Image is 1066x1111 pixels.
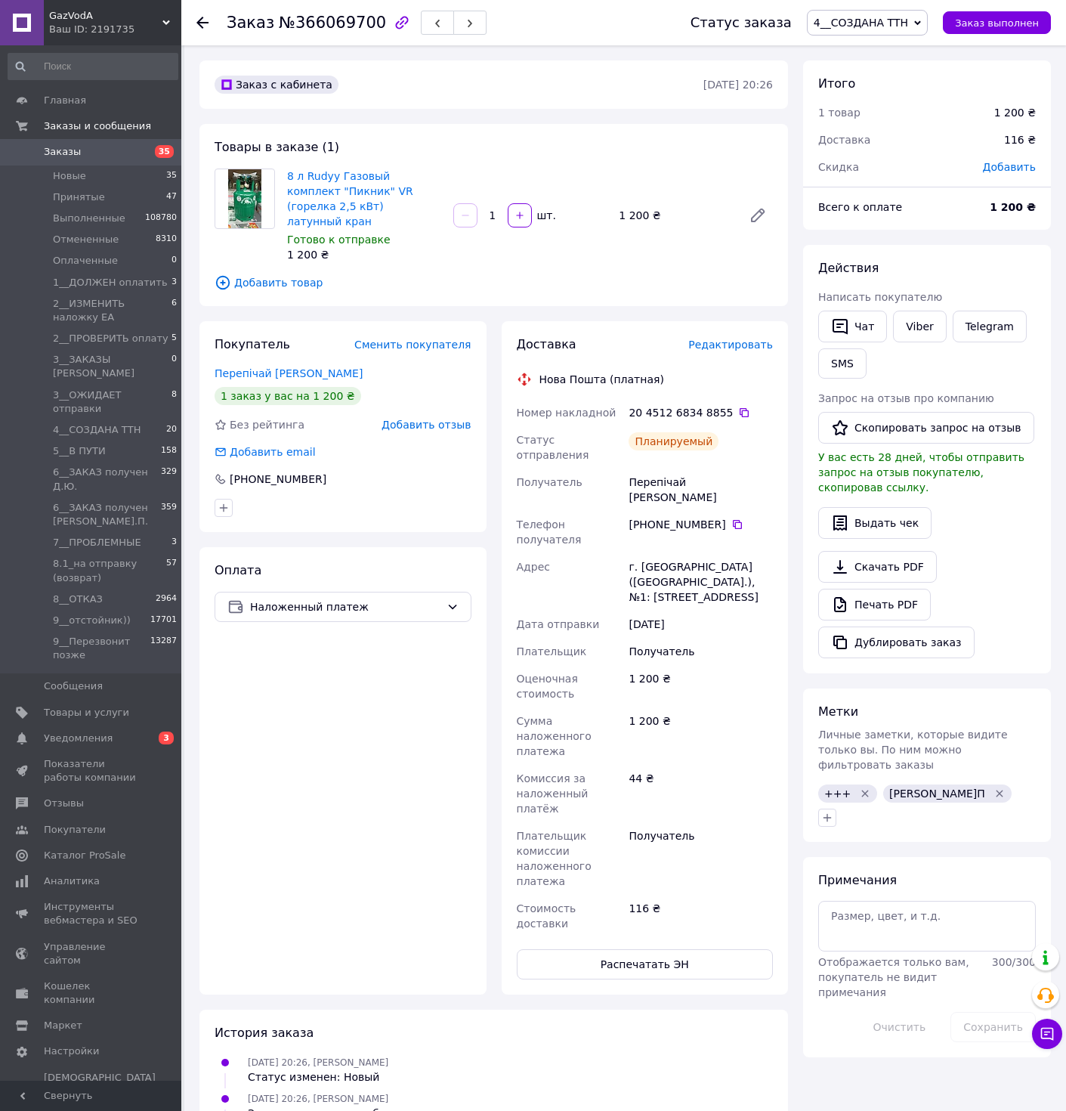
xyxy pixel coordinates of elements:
span: Отзывы [44,797,84,810]
span: Адрес [517,561,550,573]
span: Товары и услуги [44,706,129,720]
span: 2964 [156,593,177,606]
span: 0 [171,353,177,380]
span: 5__В ПУТИ [53,444,106,458]
span: 4__СОЗДАНА ТТН [53,423,141,437]
span: 329 [161,466,177,493]
div: 1 200 ₴ [994,105,1036,120]
a: 8 л Rudyy Газовый комплект "Пикник" VR (горелка 2,5 кВт) латунный кран [287,170,413,227]
span: 9__отстойник)) [53,614,131,627]
span: Покупатель [215,337,290,351]
span: Управление сайтом [44,940,140,967]
span: Показатели работы компании [44,757,140,785]
div: Планируемый [629,432,718,450]
span: +++ [824,788,851,800]
div: 1 200 ₴ [613,205,737,226]
span: 359 [161,501,177,528]
span: 3 [171,536,177,549]
div: 1 200 ₴ [626,665,776,707]
span: История заказа [215,1026,314,1040]
span: 4__СОЗДАНА ТТН [814,17,908,29]
span: 3__ЗАКАЗЫ [PERSON_NAME] [53,353,171,380]
span: 17701 [150,614,177,627]
a: Перепічай [PERSON_NAME] [215,367,363,379]
button: Выдать чек [818,507,932,539]
button: Чат с покупателем [1032,1019,1062,1049]
span: Сумма наложенного платежа [517,715,592,757]
span: Аналитика [44,874,100,888]
span: Принятые [53,190,105,204]
span: 35 [155,145,174,158]
span: 13287 [150,635,177,662]
span: 2__ПРОВЕРИТЬ оплату [53,332,168,345]
span: Новые [53,169,86,183]
span: Действия [818,261,879,275]
span: 108780 [145,212,177,225]
button: Чат [818,311,887,342]
span: 8__ОТКАЗ [53,593,103,606]
span: 0 [171,254,177,268]
span: 1__ДОЛЖЕН оплатить [53,276,168,289]
span: Номер накладной [517,407,616,419]
input: Поиск [8,53,178,80]
span: Оплата [215,563,261,577]
svg: Удалить метку [993,788,1006,800]
div: 1 заказ у вас на 1 200 ₴ [215,387,361,405]
img: 8 л Rudyy Газовый комплект "Пикник" VR (горелка 2,5 кВт) латунный кран [228,169,261,228]
span: Метки [818,704,858,719]
span: 20 [166,423,177,437]
div: 116 ₴ [995,123,1045,156]
span: Плательщик комиссии наложенного платежа [517,830,592,887]
div: Вернуться назад [196,15,209,30]
span: Комиссия за наложенный платёж [517,772,589,815]
span: Доставка [517,337,576,351]
div: 20 4512 6834 8855 [629,405,773,420]
span: Плательщик [517,645,587,658]
span: Запрос на отзыв про компанию [818,392,994,404]
span: 6__ЗАКАЗ получен Д.Ю. [53,466,161,493]
span: 57 [166,557,177,584]
span: Настройки [44,1044,99,1058]
span: У вас есть 28 дней, чтобы отправить запрос на отзыв покупателю, скопировав ссылку. [818,451,1024,494]
a: Редактировать [743,200,773,231]
div: Ваш ID: 2191735 [49,23,181,36]
span: 158 [161,444,177,458]
svg: Удалить метку [859,788,871,800]
span: 47 [166,190,177,204]
button: Скопировать запрос на отзыв [818,412,1034,444]
span: Телефон получателя [517,518,582,546]
div: Получатель [626,638,776,665]
span: Главная [44,94,86,107]
span: Доставка [818,134,870,146]
span: Заказы [44,145,81,159]
a: Печать PDF [818,589,931,620]
span: Написать покупателю [818,291,942,303]
div: Нова Пошта (платная) [536,372,668,387]
span: [DATE] 20:26, [PERSON_NAME] [248,1094,388,1104]
span: 8 [171,388,177,416]
span: 300 / 300 [992,956,1036,968]
button: Распечатать ЭН [517,949,774,979]
span: Выполненные [53,212,125,225]
span: Заказ [227,14,274,32]
span: Оценочная стоимость [517,673,578,700]
span: [DATE] 20:26, [PERSON_NAME] [248,1057,388,1068]
span: Готово к отправке [287,234,391,246]
div: Статус изменен: Новый [248,1069,388,1085]
span: Добавить [983,161,1036,173]
span: Итого [818,76,855,91]
span: Оплаченные [53,254,118,268]
span: 6__ЗАКАЗ получен [PERSON_NAME].П. [53,501,161,528]
span: Получатель [517,476,582,488]
b: 1 200 ₴ [990,201,1036,213]
div: 1 200 ₴ [287,247,441,262]
span: Всего к оплате [818,201,902,213]
a: Viber [893,311,946,342]
span: 8.1_на отправку (возврат) [53,557,166,584]
span: Примечания [818,873,897,887]
span: Маркет [44,1019,82,1032]
span: Уведомления [44,732,113,745]
div: шт. [533,208,558,223]
span: 6 [171,297,177,324]
time: [DATE] 20:26 [703,79,773,91]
